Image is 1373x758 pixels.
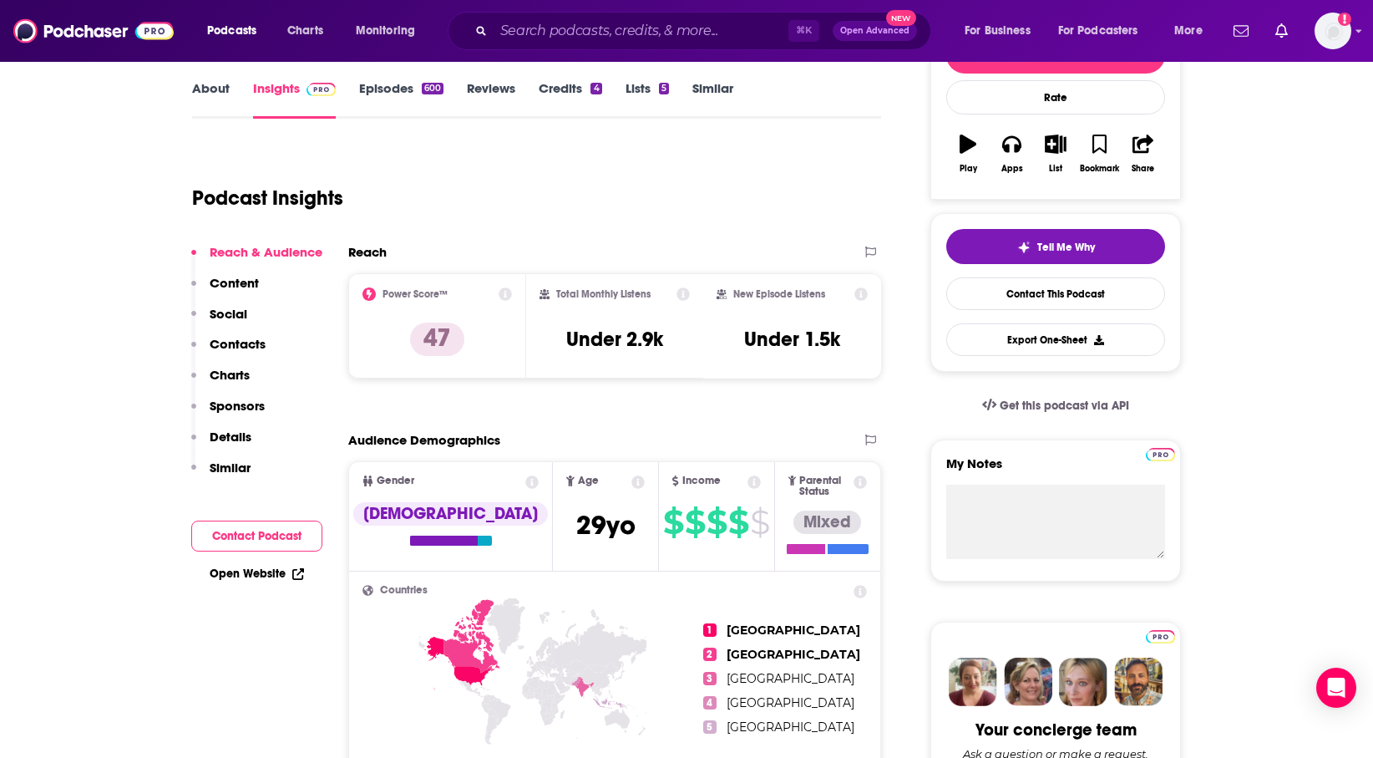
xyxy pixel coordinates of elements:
span: $ [685,509,705,536]
p: 47 [410,323,464,356]
p: Charts [210,367,250,383]
button: Show profile menu [1315,13,1351,49]
span: More [1174,19,1203,43]
img: Podchaser Pro [1146,630,1175,644]
div: Your concierge team [975,720,1137,740]
img: Sydney Profile [949,658,997,706]
a: InsightsPodchaser Pro [253,80,336,119]
button: Charts [191,367,250,398]
a: Contact This Podcast [946,277,1165,310]
img: Barbara Profile [1004,658,1052,706]
span: 29 yo [576,509,636,542]
a: Pro website [1146,628,1175,644]
div: Rate [946,80,1165,114]
div: List [1049,164,1062,174]
button: List [1034,124,1077,184]
h3: Under 2.9k [566,327,663,352]
span: Get this podcast via API [1000,399,1129,413]
div: Open Intercom Messenger [1316,668,1356,708]
img: Podchaser Pro [1146,448,1175,461]
p: Similar [210,460,251,476]
span: 3 [703,672,717,685]
span: 4 [703,696,717,710]
div: 5 [659,83,669,94]
span: [GEOGRAPHIC_DATA] [727,671,854,686]
a: Reviews [467,80,515,119]
p: Details [210,429,251,445]
button: Sponsors [191,398,265,429]
span: For Business [965,19,1031,43]
p: Sponsors [210,398,265,414]
a: Similar [692,80,733,119]
button: Similar [191,460,251,491]
h2: Power Score™ [383,288,448,300]
a: Open Website [210,567,304,581]
span: [GEOGRAPHIC_DATA] [727,720,854,735]
span: Logged in as patiencebaldacci [1315,13,1351,49]
span: Podcasts [207,19,256,43]
h2: New Episode Listens [733,288,825,300]
span: Open Advanced [840,27,909,35]
h3: Under 1.5k [744,327,840,352]
h2: Total Monthly Listens [556,288,651,300]
span: Parental Status [799,476,850,497]
button: Contact Podcast [191,521,322,552]
button: open menu [195,18,278,44]
p: Content [210,275,259,291]
span: $ [728,509,748,536]
div: Bookmark [1080,164,1119,174]
p: Reach & Audience [210,244,322,260]
div: Play [960,164,977,174]
a: Credits4 [539,80,601,119]
h1: Podcast Insights [192,186,343,211]
button: Contacts [191,336,266,367]
a: Episodes600 [359,80,443,119]
a: Show notifications dropdown [1227,17,1255,45]
button: Content [191,275,259,306]
button: open menu [344,18,437,44]
div: [DEMOGRAPHIC_DATA] [353,502,548,526]
span: Age [578,476,599,486]
a: About [192,80,230,119]
button: open menu [1047,18,1163,44]
img: User Profile [1315,13,1351,49]
span: ⌘ K [788,20,819,42]
span: $ [750,509,769,536]
span: $ [663,509,683,536]
span: 1 [703,623,717,637]
button: Bookmark [1077,124,1121,184]
span: [GEOGRAPHIC_DATA] [727,647,860,662]
img: Podchaser - Follow, Share and Rate Podcasts [13,15,174,47]
button: Reach & Audience [191,244,322,275]
button: Apps [990,124,1033,184]
span: Income [682,476,721,486]
button: Export One-Sheet [946,323,1165,356]
input: Search podcasts, credits, & more... [494,18,788,44]
button: Share [1122,124,1165,184]
h2: Audience Demographics [348,432,500,448]
img: Jules Profile [1059,658,1107,706]
span: [GEOGRAPHIC_DATA] [727,623,860,638]
span: Tell Me Why [1037,241,1095,254]
a: Show notifications dropdown [1269,17,1294,45]
div: Share [1132,164,1154,174]
button: Play [946,124,990,184]
a: Lists5 [626,80,669,119]
span: For Podcasters [1058,19,1138,43]
span: Gender [377,476,414,486]
button: open menu [953,18,1051,44]
label: My Notes [946,455,1165,485]
svg: Add a profile image [1338,13,1351,26]
img: Jon Profile [1114,658,1163,706]
img: Podchaser Pro [307,83,336,96]
h2: Reach [348,244,387,260]
span: $ [707,509,727,536]
a: Get this podcast via API [969,385,1142,426]
div: Mixed [793,511,861,534]
button: Social [191,306,247,337]
span: Charts [287,19,323,43]
div: 600 [422,83,443,94]
button: open menu [1163,18,1224,44]
span: 5 [703,720,717,734]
